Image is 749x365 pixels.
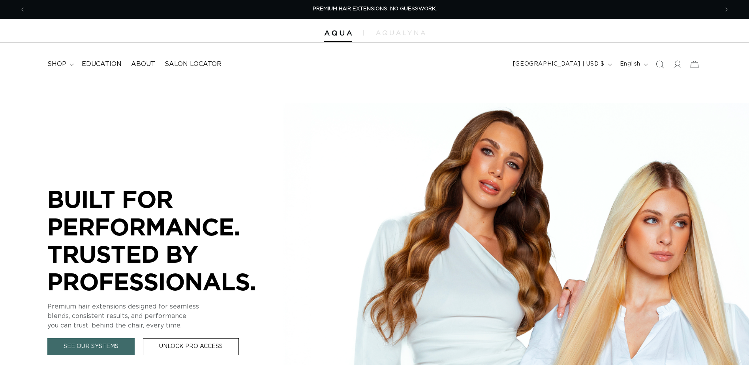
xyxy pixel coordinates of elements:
a: Unlock Pro Access [143,338,239,355]
button: Next announcement [718,2,735,17]
a: See Our Systems [47,338,135,355]
span: [GEOGRAPHIC_DATA] | USD $ [513,60,604,68]
span: About [131,60,155,68]
button: Previous announcement [14,2,31,17]
button: English [615,57,651,72]
a: Salon Locator [160,55,226,73]
img: aqualyna.com [376,30,425,35]
p: Premium hair extensions designed for seamless blends, consistent results, and performance you can... [47,302,284,330]
img: Aqua Hair Extensions [324,30,352,36]
a: About [126,55,160,73]
span: Salon Locator [165,60,222,68]
summary: shop [43,55,77,73]
span: Education [82,60,122,68]
p: BUILT FOR PERFORMANCE. TRUSTED BY PROFESSIONALS. [47,185,284,295]
button: [GEOGRAPHIC_DATA] | USD $ [508,57,615,72]
span: shop [47,60,66,68]
span: English [620,60,640,68]
span: PREMIUM HAIR EXTENSIONS. NO GUESSWORK. [313,6,437,11]
summary: Search [651,56,668,73]
a: Education [77,55,126,73]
